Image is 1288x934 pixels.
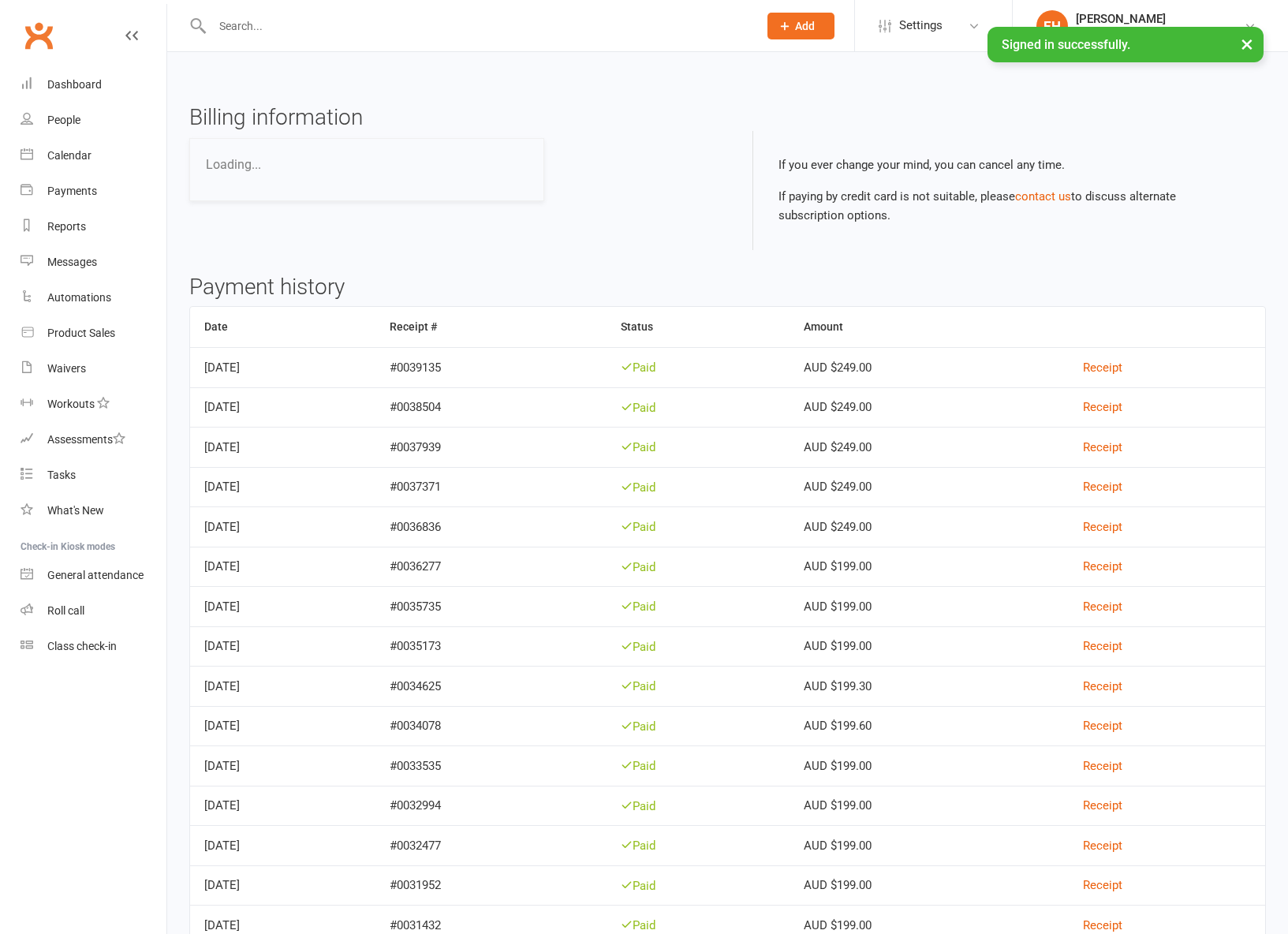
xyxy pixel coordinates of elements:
a: Receipt [1083,520,1122,534]
a: Receipt [1083,759,1122,773]
td: #0032477 [375,825,607,865]
td: Paid [607,467,790,507]
div: [PERSON_NAME] [1076,12,1244,26]
td: AUD $199.00 [790,825,1069,865]
a: Receipt [1083,918,1122,932]
td: #0032994 [375,786,607,826]
a: Receipt [1083,400,1122,414]
td: #0036836 [375,506,607,547]
td: AUD $199.00 [790,586,1069,626]
a: People [21,103,166,138]
span: Signed in successfully. [1002,37,1130,52]
td: Paid [607,347,790,387]
td: AUD $249.00 [790,506,1069,547]
td: Paid [607,745,790,786]
td: Paid [607,666,790,706]
div: Loading... [206,155,261,175]
td: #0034625 [375,666,607,706]
a: contact us [1015,189,1071,204]
td: [DATE] [190,387,375,428]
div: EH [1036,10,1068,42]
a: Product Sales [21,316,166,351]
a: Receipt [1083,361,1122,375]
div: Automations [47,291,111,304]
td: [DATE] [190,467,375,507]
td: [DATE] [190,427,375,467]
a: Class kiosk mode [21,629,166,664]
td: [DATE] [190,626,375,667]
div: Messages [47,256,97,268]
div: Calendar [47,149,91,162]
th: Receipt # [375,307,607,347]
p: If you ever change your mind, you can cancel any time. [778,155,1241,174]
td: [DATE] [190,347,375,387]
td: #0038504 [375,387,607,428]
td: AUD $199.00 [790,786,1069,826]
td: AUD $249.00 [790,387,1069,428]
a: Receipt [1083,798,1122,813]
td: AUD $199.00 [790,745,1069,786]
a: Receipt [1083,600,1122,614]
div: Pole Fitness [GEOGRAPHIC_DATA] [1076,26,1244,40]
a: Messages [21,245,166,280]
a: Receipt [1083,559,1122,573]
a: Waivers [21,351,166,387]
div: Workouts [47,398,95,410]
div: Class check-in [47,640,117,652]
div: What's New [47,504,104,517]
a: Calendar [21,138,166,174]
a: Receipt [1083,440,1122,454]
td: Paid [607,786,790,826]
div: General attendance [47,569,144,581]
p: If paying by credit card is not suitable, please to discuss alternate subscription options. [778,187,1241,225]
h3: Billing information [189,106,716,130]
td: AUD $199.60 [790,706,1069,746]
h3: Payment history [189,275,1266,300]
td: [DATE] [190,506,375,547]
div: Reports [47,220,86,233]
a: Payments [21,174,166,209]
td: AUD $199.00 [790,547,1069,587]
button: × [1233,27,1261,61]
td: Paid [607,586,790,626]
td: [DATE] [190,586,375,626]
td: [DATE] [190,666,375,706]
td: AUD $249.00 [790,467,1069,507]
a: What's New [21,493,166,529]
td: #0035735 [375,586,607,626]
td: #0037939 [375,427,607,467]
th: Status [607,307,790,347]
div: Waivers [47,362,86,375]
td: Paid [607,506,790,547]
td: #0033535 [375,745,607,786]
span: Add [795,20,815,32]
td: #0034078 [375,706,607,746]
td: #0031952 [375,865,607,906]
div: Dashboard [47,78,102,91]
td: Paid [607,706,790,746]
a: Receipt [1083,719,1122,733]
button: Add [767,13,834,39]
a: Receipt [1083,679,1122,693]
td: AUD $249.00 [790,347,1069,387]
a: Roll call [21,593,166,629]
td: AUD $249.00 [790,427,1069,467]
div: People [47,114,80,126]
td: #0039135 [375,347,607,387]
td: #0036277 [375,547,607,587]
div: Tasks [47,469,76,481]
a: Clubworx [19,16,58,55]
a: Receipt [1083,480,1122,494]
td: Paid [607,626,790,667]
td: [DATE] [190,706,375,746]
a: Assessments [21,422,166,458]
th: Date [190,307,375,347]
a: Receipt [1083,878,1122,892]
td: Paid [607,387,790,428]
div: Product Sales [47,327,115,339]
td: Paid [607,427,790,467]
td: AUD $199.00 [790,626,1069,667]
a: Tasks [21,458,166,493]
input: Search... [207,15,747,37]
td: Paid [607,547,790,587]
